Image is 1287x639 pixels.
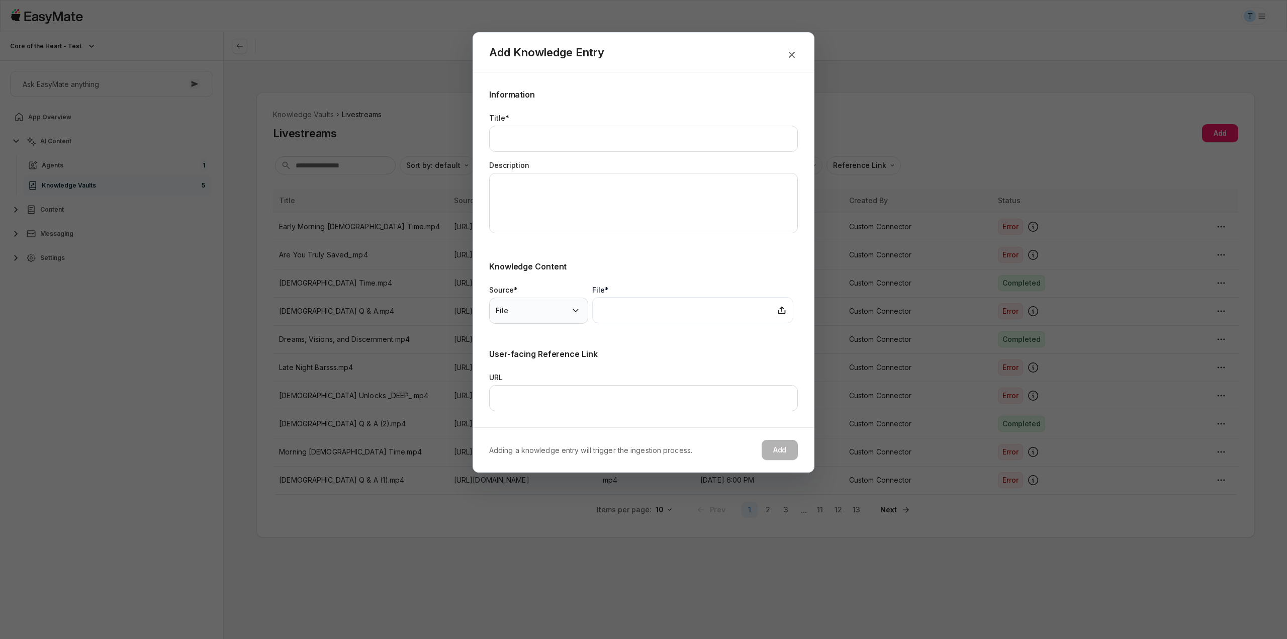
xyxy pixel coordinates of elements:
p: Information [489,88,798,101]
p: User-facing Reference Link [489,348,798,360]
p: File* [592,285,793,295]
div: Add Knowledge Entry [489,45,604,60]
p: Knowledge Content [489,260,798,272]
p: Adding a knowledge entry will trigger the ingestion process. [489,445,692,455]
